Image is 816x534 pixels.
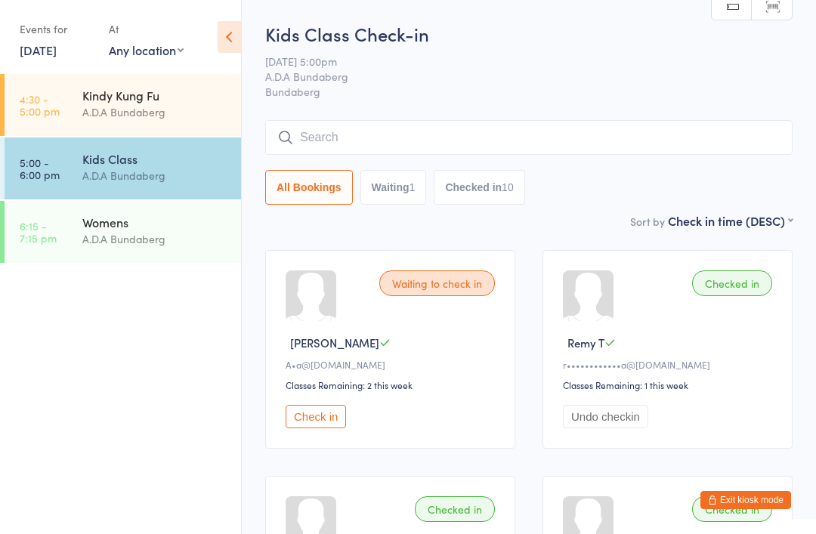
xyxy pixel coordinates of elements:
a: 6:15 -7:15 pmWomensA.D.A Bundaberg [5,201,241,263]
span: [DATE] 5:00pm [265,54,769,69]
button: Check in [286,405,346,428]
span: Bundaberg [265,84,793,99]
div: A•a@[DOMAIN_NAME] [286,358,499,371]
label: Sort by [630,214,665,229]
div: Classes Remaining: 1 this week [563,378,777,391]
time: 4:30 - 5:00 pm [20,93,60,117]
div: Events for [20,17,94,42]
h2: Kids Class Check-in [265,21,793,46]
div: 10 [502,181,514,193]
a: 4:30 -5:00 pmKindy Kung FuA.D.A Bundaberg [5,74,241,136]
button: Exit kiosk mode [700,491,791,509]
div: Checked in [415,496,495,522]
div: Kindy Kung Fu [82,87,228,103]
div: Kids Class [82,150,228,167]
div: Checked in [692,496,772,522]
div: A.D.A Bundaberg [82,103,228,121]
span: A.D.A Bundaberg [265,69,769,84]
div: Womens [82,214,228,230]
time: 5:00 - 6:00 pm [20,156,60,181]
div: 1 [410,181,416,193]
div: Classes Remaining: 2 this week [286,378,499,391]
div: r••••••••••••a@[DOMAIN_NAME] [563,358,777,371]
div: Any location [109,42,184,58]
div: A.D.A Bundaberg [82,167,228,184]
a: [DATE] [20,42,57,58]
span: Remy T [567,335,604,350]
button: Checked in10 [434,170,524,205]
button: All Bookings [265,170,353,205]
div: A.D.A Bundaberg [82,230,228,248]
div: Check in time (DESC) [668,212,793,229]
div: At [109,17,184,42]
a: 5:00 -6:00 pmKids ClassA.D.A Bundaberg [5,137,241,199]
button: Waiting1 [360,170,427,205]
span: [PERSON_NAME] [290,335,379,350]
time: 6:15 - 7:15 pm [20,220,57,244]
div: Waiting to check in [379,270,495,296]
div: Checked in [692,270,772,296]
input: Search [265,120,793,155]
button: Undo checkin [563,405,648,428]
